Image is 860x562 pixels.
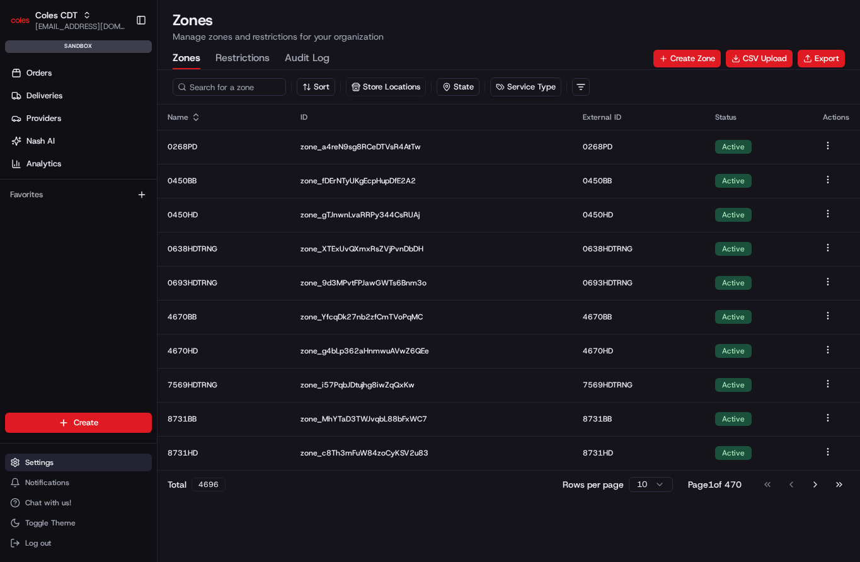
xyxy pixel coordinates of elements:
[25,518,76,528] span: Toggle Theme
[563,478,624,491] p: Rows per page
[301,142,563,152] p: zone_a4reN9sg8RCeDTVsR4AtTw
[74,417,98,428] span: Create
[715,276,752,290] div: Active
[25,538,51,548] span: Log out
[33,81,208,95] input: Clear
[715,174,752,188] div: Active
[5,534,152,552] button: Log out
[715,412,752,426] div: Active
[5,185,152,205] div: Favorites
[168,346,280,356] p: 4670HD
[798,50,845,67] button: Export
[583,210,696,220] p: 0450HD
[301,380,563,390] p: zone_i57PqbJDtujhg8iwZqQxKw
[715,112,803,122] div: Status
[173,78,286,96] input: Search for a zone
[653,50,721,67] button: Create Zone
[168,278,280,288] p: 0693HDTRNG
[347,78,425,96] button: Store Locations
[168,478,226,491] div: Total
[119,183,202,195] span: API Documentation
[26,90,62,101] span: Deliveries
[5,108,157,129] a: Providers
[583,414,696,424] p: 8731BB
[5,514,152,532] button: Toggle Theme
[583,176,696,186] p: 0450BB
[715,378,752,392] div: Active
[25,457,54,467] span: Settings
[5,131,157,151] a: Nash AI
[35,21,125,32] button: [EMAIL_ADDRESS][DOMAIN_NAME]
[823,112,850,122] div: Actions
[688,478,742,491] div: Page 1 of 470
[5,154,157,174] a: Analytics
[5,63,157,83] a: Orders
[301,176,563,186] p: zone_fDErNTyUKgEcpHupDfE2A2
[5,5,130,35] button: Coles CDTColes CDT[EMAIL_ADDRESS][DOMAIN_NAME]
[13,50,229,71] p: Welcome 👋
[173,10,845,30] h1: Zones
[583,380,696,390] p: 7569HDTRNG
[25,478,69,488] span: Notifications
[491,78,561,96] button: Service Type
[715,208,752,222] div: Active
[726,50,793,67] button: CSV Upload
[26,67,52,79] span: Orders
[583,244,696,254] p: 0638HDTRNG
[43,133,159,143] div: We're available if you need us!
[13,184,23,194] div: 📗
[583,448,696,458] p: 8731HD
[5,494,152,512] button: Chat with us!
[8,178,101,200] a: 📗Knowledge Base
[10,10,30,30] img: Coles CDT
[5,474,152,491] button: Notifications
[25,183,96,195] span: Knowledge Base
[173,30,845,43] p: Manage zones and restrictions for your organization
[301,346,563,356] p: zone_g4bLp362aHnmwuAVwZ6QEe
[101,178,207,200] a: 💻API Documentation
[192,478,226,491] div: 4696
[301,414,563,424] p: zone_MhYTaD3TWJvqbL88bFxWC7
[583,112,696,122] div: External ID
[168,142,280,152] p: 0268PD
[715,140,752,154] div: Active
[583,142,696,152] p: 0268PD
[5,86,157,106] a: Deliveries
[173,48,200,69] button: Zones
[13,120,35,143] img: 1736555255976-a54dd68f-1ca7-489b-9aae-adbdc363a1c4
[301,244,563,254] p: zone_XTExUvQXmxRsZVjPvnDbDH
[583,346,696,356] p: 4670HD
[5,454,152,471] button: Settings
[301,210,563,220] p: zone_gTJnwnLvaRRPy344CsRUAj
[715,310,752,324] div: Active
[168,448,280,458] p: 8731HD
[5,413,152,433] button: Create
[346,77,426,96] button: Store Locations
[168,312,280,322] p: 4670BB
[301,112,563,122] div: ID
[214,124,229,139] button: Start new chat
[5,40,152,53] div: sandbox
[89,213,152,223] a: Powered byPylon
[168,244,280,254] p: 0638HDTRNG
[25,498,71,508] span: Chat with us!
[301,278,563,288] p: zone_9d3MPvtFPJawGWTs6Bnm3o
[43,120,207,133] div: Start new chat
[26,135,55,147] span: Nash AI
[715,344,752,358] div: Active
[168,176,280,186] p: 0450BB
[583,312,696,322] p: 4670BB
[106,184,117,194] div: 💻
[301,448,563,458] p: zone_c8Th3mFuW84zoCyKSV2u83
[168,210,280,220] p: 0450HD
[168,380,280,390] p: 7569HDTRNG
[215,48,270,69] button: Restrictions
[168,112,280,122] div: Name
[168,414,280,424] p: 8731BB
[26,113,61,124] span: Providers
[35,9,77,21] button: Coles CDT
[297,78,335,96] button: Sort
